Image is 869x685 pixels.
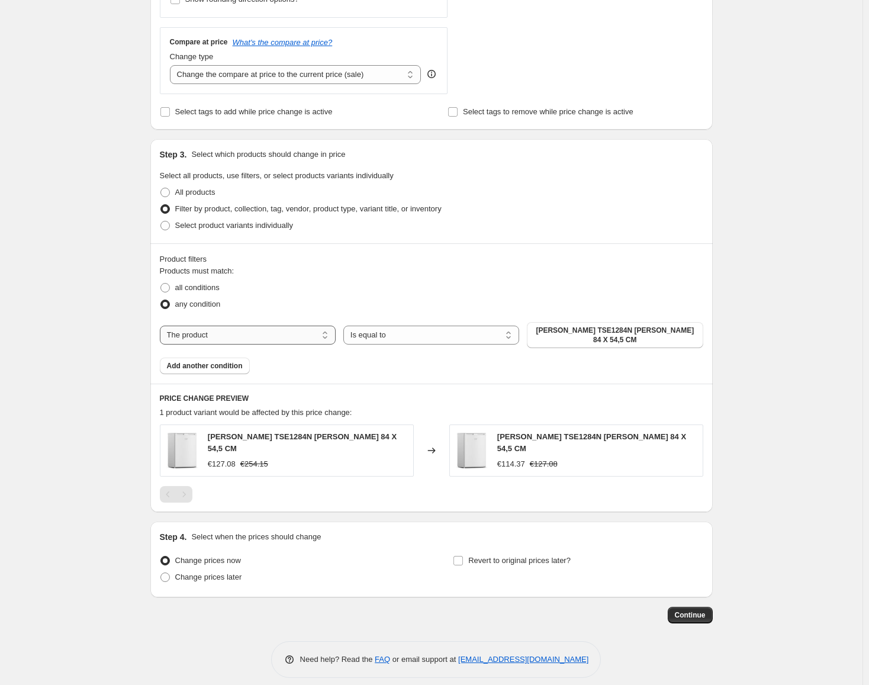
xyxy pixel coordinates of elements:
[160,253,703,265] div: Product filters
[175,107,333,116] span: Select tags to add while price change is active
[458,655,588,664] a: [EMAIL_ADDRESS][DOMAIN_NAME]
[166,433,198,468] img: 417H66eP4HL_80x.jpg
[426,68,437,80] div: help
[191,531,321,543] p: Select when the prices should change
[175,204,442,213] span: Filter by product, collection, tag, vendor, product type, variant title, or inventory
[233,38,333,47] button: What's the compare at price?
[160,149,187,160] h2: Step 3.
[160,358,250,374] button: Add another condition
[175,188,215,197] span: All products
[160,171,394,180] span: Select all products, use filters, or select products variants individually
[175,221,293,230] span: Select product variants individually
[375,655,390,664] a: FAQ
[668,607,713,623] button: Continue
[191,149,345,160] p: Select which products should change in price
[160,531,187,543] h2: Step 4.
[497,432,686,453] span: [PERSON_NAME] TSE1284N [PERSON_NAME] 84 X 54,5 CM
[170,37,228,47] h3: Compare at price
[160,408,352,417] span: 1 product variant would be affected by this price change:
[175,300,221,308] span: any condition
[300,655,375,664] span: Need help? Read the
[240,458,268,470] strike: €254.15
[530,458,558,470] strike: €127.08
[175,573,242,581] span: Change prices later
[527,322,703,348] button: Beko Frigorífico TSE1284N Blanco 84 X 54,5 CM
[463,107,633,116] span: Select tags to remove while price change is active
[497,458,525,470] div: €114.37
[160,266,234,275] span: Products must match:
[208,432,397,453] span: [PERSON_NAME] TSE1284N [PERSON_NAME] 84 X 54,5 CM
[675,610,706,620] span: Continue
[167,361,243,371] span: Add another condition
[534,326,696,345] span: [PERSON_NAME] TSE1284N [PERSON_NAME] 84 X 54,5 CM
[160,394,703,403] h6: PRICE CHANGE PREVIEW
[468,556,571,565] span: Revert to original prices later?
[175,283,220,292] span: all conditions
[170,52,214,61] span: Change type
[208,458,236,470] div: €127.08
[160,486,192,503] nav: Pagination
[456,433,488,468] img: 417H66eP4HL_80x.jpg
[175,556,241,565] span: Change prices now
[390,655,458,664] span: or email support at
